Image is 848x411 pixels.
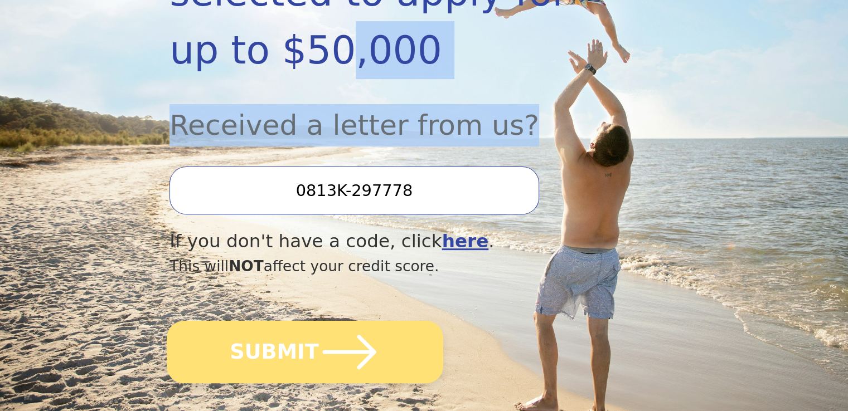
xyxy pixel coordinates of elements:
span: NOT [229,257,264,275]
input: Enter your Offer Code: [169,167,539,214]
div: If you don't have a code, click . [169,228,602,255]
a: here [442,231,489,252]
button: SUBMIT [167,321,443,383]
div: Received a letter from us? [169,79,602,146]
div: This will affect your credit score. [169,255,602,277]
